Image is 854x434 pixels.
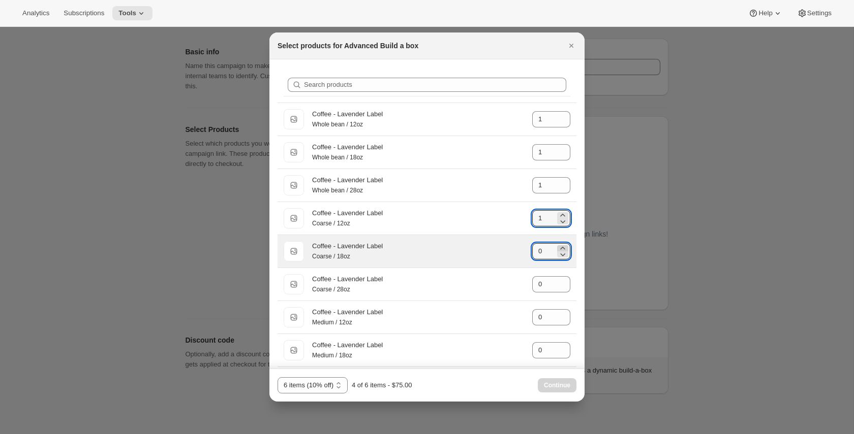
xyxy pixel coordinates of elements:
[312,241,524,251] div: Coffee - Lavender Label
[22,9,49,17] span: Analytics
[312,187,363,194] small: Whole bean / 28oz
[791,6,838,20] button: Settings
[118,9,136,17] span: Tools
[758,9,772,17] span: Help
[312,121,363,128] small: Whole bean / 12oz
[352,380,412,390] div: 4 of 6 items - $75.00
[312,286,350,293] small: Coarse / 28oz
[312,253,350,260] small: Coarse / 18oz
[57,6,110,20] button: Subscriptions
[312,220,350,227] small: Coarse / 12oz
[112,6,152,20] button: Tools
[807,9,832,17] span: Settings
[278,41,418,51] h2: Select products for Advanced Build a box
[312,307,524,317] div: Coffee - Lavender Label
[312,340,524,350] div: Coffee - Lavender Label
[16,6,55,20] button: Analytics
[304,78,566,92] input: Search products
[312,154,363,161] small: Whole bean / 18oz
[312,274,524,284] div: Coffee - Lavender Label
[564,39,578,53] button: Close
[312,175,524,185] div: Coffee - Lavender Label
[312,352,352,359] small: Medium / 18oz
[312,109,524,119] div: Coffee - Lavender Label
[742,6,788,20] button: Help
[64,9,104,17] span: Subscriptions
[312,208,524,218] div: Coffee - Lavender Label
[312,142,524,152] div: Coffee - Lavender Label
[312,319,352,326] small: Medium / 12oz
